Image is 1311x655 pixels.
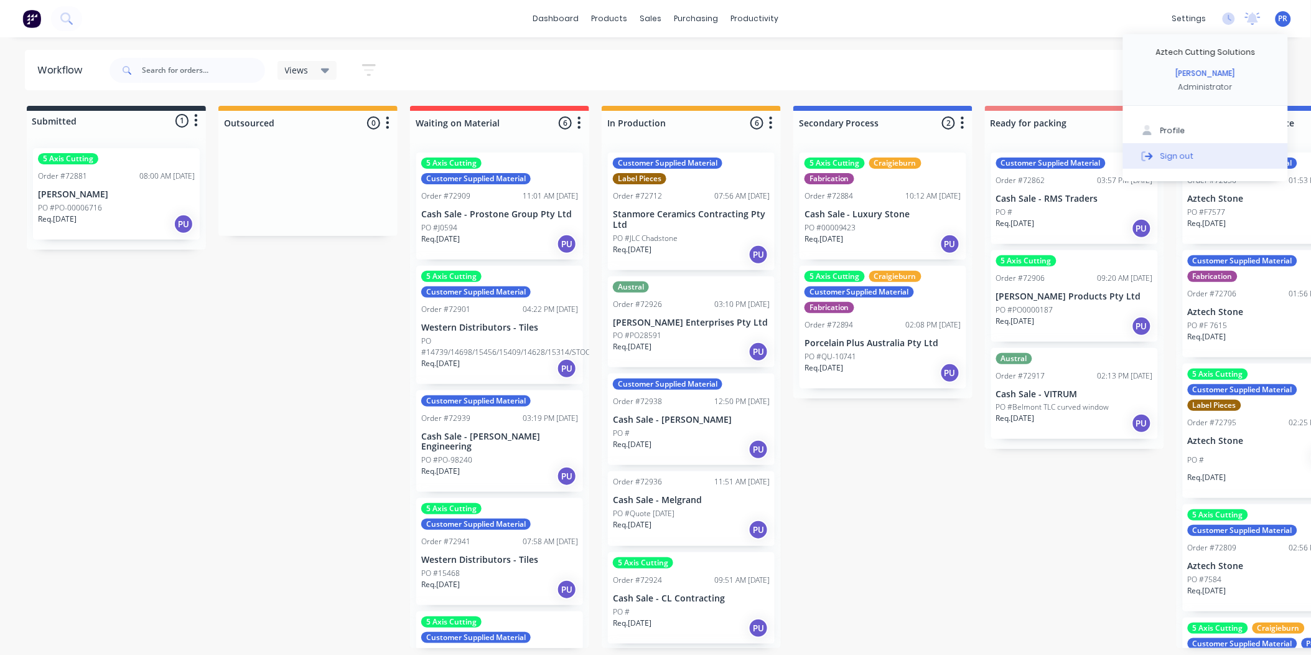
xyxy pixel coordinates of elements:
[991,153,1158,244] div: Customer Supplied MaterialOrder #7286203:57 PM [DATE]Cash Sale - RMS TradersPO #Req.[DATE]PU
[421,413,470,424] div: Order #72939
[421,304,470,315] div: Order #72901
[1188,509,1248,521] div: 5 Axis Cutting
[668,9,724,28] div: purchasing
[869,158,921,169] div: Craigieburn
[805,191,854,202] div: Order #72884
[526,9,585,28] a: dashboard
[421,555,578,565] p: Western Distributors - Tiles
[613,428,630,439] p: PO #
[1132,413,1152,433] div: PU
[996,389,1153,400] p: Cash Sale - VITRUM
[1156,47,1256,58] div: Aztech Cutting Solutions
[714,476,770,488] div: 11:51 AM [DATE]
[749,440,768,459] div: PU
[996,273,1045,284] div: Order #72906
[416,498,583,605] div: 5 Axis CuttingCustomer Supplied MaterialOrder #7294107:58 AM [DATE]Western Distributors - TilesPO...
[557,466,577,486] div: PU
[37,63,88,78] div: Workflow
[416,266,583,384] div: 5 Axis CuttingCustomer Supplied MaterialOrder #7290104:22 PM [DATE]Western Distributors - TilesPO...
[142,58,265,83] input: Search for orders...
[613,508,674,519] p: PO #Quote [DATE]
[613,519,651,530] p: Req. [DATE]
[1123,143,1288,168] button: Sign out
[1188,623,1248,634] div: 5 Axis Cutting
[1188,218,1226,229] p: Req. [DATE]
[421,286,531,298] div: Customer Supplied Material
[608,374,775,465] div: Customer Supplied MaterialOrder #7293812:50 PM [DATE]Cash Sale - [PERSON_NAME]PO #Req.[DATE]PU
[996,175,1045,186] div: Order #72862
[613,244,651,255] p: Req. [DATE]
[1188,455,1205,466] p: PO #
[724,9,785,28] div: productivity
[421,579,460,590] p: Req. [DATE]
[613,341,651,352] p: Req. [DATE]
[749,618,768,638] div: PU
[1188,369,1248,380] div: 5 Axis Cutting
[523,536,578,547] div: 07:58 AM [DATE]
[613,173,666,184] div: Label Pieces
[523,191,578,202] div: 11:01 AM [DATE]
[1253,623,1305,634] div: Craigieburn
[996,291,1153,302] p: [PERSON_NAME] Products Pty Ltd
[633,9,668,28] div: sales
[557,359,577,379] div: PU
[1188,207,1226,218] p: PO #F7577
[1098,273,1153,284] div: 09:20 AM [DATE]
[1160,150,1194,161] div: Sign out
[996,370,1045,382] div: Order #72917
[805,173,854,184] div: Fabrication
[805,222,856,233] p: PO #00009423
[585,9,633,28] div: products
[421,323,578,333] p: Western Distributors - Tiles
[805,209,961,220] p: Cash Sale - Luxury Stone
[421,536,470,547] div: Order #72941
[805,338,961,349] p: Porcelain Plus Australia Pty Ltd
[1188,288,1237,299] div: Order #72706
[1188,542,1237,554] div: Order #72809
[800,266,966,389] div: 5 Axis CuttingCraigieburnCustomer Supplied MaterialFabricationOrder #7289402:08 PM [DATE]Porcelai...
[940,363,960,383] div: PU
[1188,585,1226,596] p: Req. [DATE]
[1188,271,1238,282] div: Fabrication
[38,189,195,200] p: [PERSON_NAME]
[421,158,482,169] div: 5 Axis Cutting
[613,476,662,488] div: Order #72936
[613,557,673,568] div: 5 Axis Cutting
[421,336,594,358] p: PO #14739/14698/15456/15409/14628/15314/STOCK
[174,214,194,234] div: PU
[805,286,914,298] div: Customer Supplied Material
[805,319,854,331] div: Order #72894
[996,255,1057,266] div: 5 Axis Cutting
[613,618,651,629] p: Req. [DATE]
[749,245,768,265] div: PU
[800,153,966,260] div: 5 Axis CuttingCraigieburnFabricationOrder #7288410:12 AM [DATE]Cash Sale - Luxury StonePO #000094...
[613,158,722,169] div: Customer Supplied Material
[613,575,662,586] div: Order #72924
[38,202,102,214] p: PO #PO-00006716
[22,9,41,28] img: Factory
[940,234,960,254] div: PU
[421,632,531,643] div: Customer Supplied Material
[38,171,87,182] div: Order #72881
[996,207,1013,218] p: PO #
[421,503,482,514] div: 5 Axis Cutting
[996,402,1109,413] p: PO #Belmont TLC curved window
[608,276,775,368] div: AustralOrder #7292603:10 PM [DATE][PERSON_NAME] Enterprises Pty LtdPO #PO28591Req.[DATE]PU
[805,233,843,245] p: Req. [DATE]
[1188,320,1228,331] p: PO #F 7615
[613,396,662,407] div: Order #72938
[416,153,583,260] div: 5 Axis CuttingCustomer Supplied MaterialOrder #7290911:01 AM [DATE]Cash Sale - Prostone Group Pty...
[613,330,661,341] p: PO #PO28591
[1188,384,1297,395] div: Customer Supplied Material
[421,233,460,245] p: Req. [DATE]
[421,431,578,453] p: Cash Sale - [PERSON_NAME] Engineering
[805,271,865,282] div: 5 Axis Cutting
[523,413,578,424] div: 03:19 PM [DATE]
[805,302,854,313] div: Fabrication
[996,194,1153,204] p: Cash Sale - RMS Traders
[608,552,775,644] div: 5 Axis CuttingOrder #7292409:51 AM [DATE]Cash Sale - CL ContractingPO #Req.[DATE]PU
[33,148,200,240] div: 5 Axis CuttingOrder #7288108:00 AM [DATE][PERSON_NAME]PO #PO-00006716Req.[DATE]PU
[613,233,678,244] p: PO #JLC Chadstone
[421,455,472,466] p: PO #PO-98240
[869,271,921,282] div: Craigieburn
